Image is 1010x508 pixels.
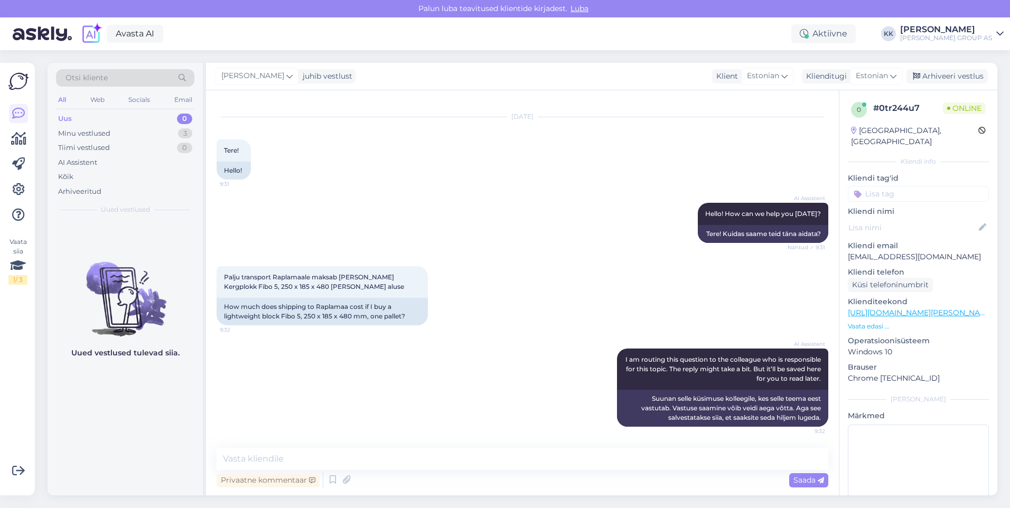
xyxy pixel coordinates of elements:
a: [URL][DOMAIN_NAME][PERSON_NAME] [848,308,994,317]
div: Kliendi info [848,157,989,166]
div: Aktiivne [791,24,856,43]
img: Askly Logo [8,71,29,91]
div: Klient [712,71,738,82]
span: Otsi kliente [66,72,108,83]
span: 9:32 [220,326,259,334]
div: # 0tr244u7 [873,102,943,115]
div: Klienditugi [802,71,847,82]
span: Estonian [747,70,779,82]
p: Kliendi email [848,240,989,251]
div: 3 [178,128,192,139]
p: Märkmed [848,410,989,421]
span: Online [943,102,986,114]
div: Hello! [217,162,251,180]
input: Lisa tag [848,186,989,202]
div: Küsi telefoninumbrit [848,278,933,292]
div: Socials [126,93,152,107]
div: Uus [58,114,72,124]
div: [PERSON_NAME] [900,25,992,34]
span: AI Assistent [785,194,825,202]
span: Luba [567,4,592,13]
span: Palju transport Raplamaale maksab [PERSON_NAME] Kergplokk Fibo 5, 250 x 185 x 480 [PERSON_NAME] a... [224,273,404,290]
p: Kliendi telefon [848,267,989,278]
div: [GEOGRAPHIC_DATA], [GEOGRAPHIC_DATA] [851,125,978,147]
div: Arhiveeritud [58,186,101,197]
div: juhib vestlust [298,71,352,82]
span: 9:32 [785,427,825,435]
div: Privaatne kommentaar [217,473,320,487]
p: Kliendi tag'id [848,173,989,184]
p: Windows 10 [848,346,989,358]
p: Klienditeekond [848,296,989,307]
div: How much does shipping to Raplamaa cost if I buy a lightweight block Fibo 5, 250 x 185 x 480 mm, ... [217,298,428,325]
div: All [56,93,68,107]
span: 9:31 [220,180,259,188]
div: [PERSON_NAME] GROUP AS [900,34,992,42]
span: Hello! How can we help you [DATE]? [705,210,821,218]
p: Uued vestlused tulevad siia. [71,347,180,359]
div: KK [881,26,896,41]
img: No chats [48,243,203,338]
a: [PERSON_NAME][PERSON_NAME] GROUP AS [900,25,1004,42]
p: [EMAIL_ADDRESS][DOMAIN_NAME] [848,251,989,262]
a: Avasta AI [107,25,163,43]
div: Tere! Kuidas saame teid täna aidata? [698,225,828,243]
div: [DATE] [217,112,828,121]
span: I am routing this question to the colleague who is responsible for this topic. The reply might ta... [625,355,822,382]
img: explore-ai [80,23,102,45]
div: Web [88,93,107,107]
span: AI Assistent [785,340,825,348]
div: Vaata siia [8,237,27,285]
span: [PERSON_NAME] [221,70,284,82]
span: 0 [857,106,861,114]
div: 0 [177,114,192,124]
p: Brauser [848,362,989,373]
div: Kõik [58,172,73,182]
div: AI Assistent [58,157,97,168]
p: Operatsioonisüsteem [848,335,989,346]
span: Tere! [224,146,239,154]
div: Minu vestlused [58,128,110,139]
p: Chrome [TECHNICAL_ID] [848,373,989,384]
span: Uued vestlused [101,205,150,214]
span: Saada [793,475,824,485]
span: Nähtud ✓ 9:31 [785,243,825,251]
span: Estonian [856,70,888,82]
div: Tiimi vestlused [58,143,110,153]
input: Lisa nimi [848,222,977,233]
div: Arhiveeri vestlus [906,69,988,83]
div: [PERSON_NAME] [848,394,989,404]
div: 0 [177,143,192,153]
p: Vaata edasi ... [848,322,989,331]
div: Email [172,93,194,107]
p: Kliendi nimi [848,206,989,217]
div: 1 / 3 [8,275,27,285]
div: Suunan selle küsimuse kolleegile, kes selle teema eest vastutab. Vastuse saamine võib veidi aega ... [617,390,828,427]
